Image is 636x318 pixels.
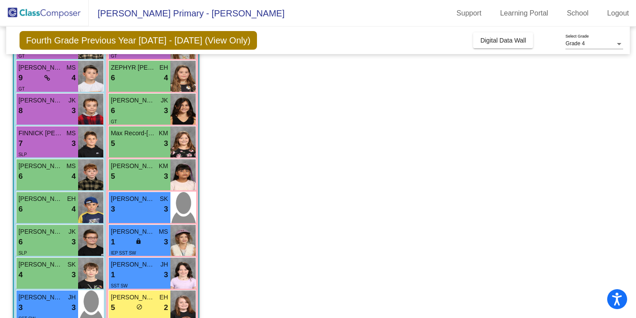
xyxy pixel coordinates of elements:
[19,204,23,215] span: 6
[111,302,115,314] span: 5
[71,204,75,215] span: 4
[159,129,168,138] span: KM
[600,6,636,20] a: Logout
[160,194,168,204] span: SK
[450,6,489,20] a: Support
[159,161,168,171] span: KM
[19,96,63,105] span: [PERSON_NAME]
[111,283,128,288] span: SST SW
[71,302,75,314] span: 3
[111,227,155,236] span: [PERSON_NAME]
[560,6,596,20] a: School
[111,236,115,248] span: 1
[19,251,27,255] span: SLP
[473,32,533,48] button: Digital Data Wall
[71,171,75,182] span: 4
[19,194,63,204] span: [PERSON_NAME]
[19,105,23,117] span: 8
[67,63,76,72] span: MS
[19,161,63,171] span: [PERSON_NAME]
[67,161,76,171] span: MS
[164,204,168,215] span: 3
[164,105,168,117] span: 3
[164,236,168,248] span: 3
[111,72,115,84] span: 6
[164,269,168,281] span: 3
[111,105,115,117] span: 6
[19,138,23,149] span: 7
[68,227,75,236] span: JK
[111,293,155,302] span: [PERSON_NAME]
[164,171,168,182] span: 3
[565,40,585,47] span: Grade 4
[111,171,115,182] span: 5
[111,204,115,215] span: 3
[71,138,75,149] span: 3
[136,304,142,310] span: do_not_disturb_alt
[68,293,76,302] span: JH
[159,227,168,236] span: MS
[19,72,23,84] span: 9
[111,129,155,138] span: Max Record-[GEOGRAPHIC_DATA]
[19,269,23,281] span: 4
[111,260,155,269] span: [PERSON_NAME]
[20,31,257,50] span: Fourth Grade Previous Year [DATE] - [DATE] (View Only)
[161,96,168,105] span: JK
[71,269,75,281] span: 3
[67,129,76,138] span: MS
[159,293,168,302] span: EH
[19,152,27,157] span: SLP
[19,63,63,72] span: [PERSON_NAME]
[111,194,155,204] span: [PERSON_NAME]
[111,54,117,59] span: GT
[111,251,136,255] span: IEP SST SW
[111,138,115,149] span: 5
[67,194,75,204] span: EH
[19,236,23,248] span: 6
[111,96,155,105] span: [PERSON_NAME]
[161,260,168,269] span: JH
[111,269,115,281] span: 1
[111,119,117,124] span: GT
[19,293,63,302] span: [PERSON_NAME]
[111,63,155,72] span: ZEPHYR [PERSON_NAME]
[111,161,155,171] span: [PERSON_NAME]
[480,37,526,44] span: Digital Data Wall
[19,171,23,182] span: 6
[164,72,168,84] span: 4
[159,63,168,72] span: EH
[71,105,75,117] span: 3
[19,302,23,314] span: 3
[68,96,75,105] span: JK
[164,138,168,149] span: 3
[89,6,284,20] span: [PERSON_NAME] Primary - [PERSON_NAME]
[19,54,25,59] span: GT
[493,6,556,20] a: Learning Portal
[71,72,75,84] span: 4
[135,238,142,244] span: lock
[19,260,63,269] span: [PERSON_NAME]
[19,129,63,138] span: FINNICK [PERSON_NAME]
[164,302,168,314] span: 2
[19,227,63,236] span: [PERSON_NAME]
[19,86,25,91] span: GT
[67,260,76,269] span: SK
[71,236,75,248] span: 3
